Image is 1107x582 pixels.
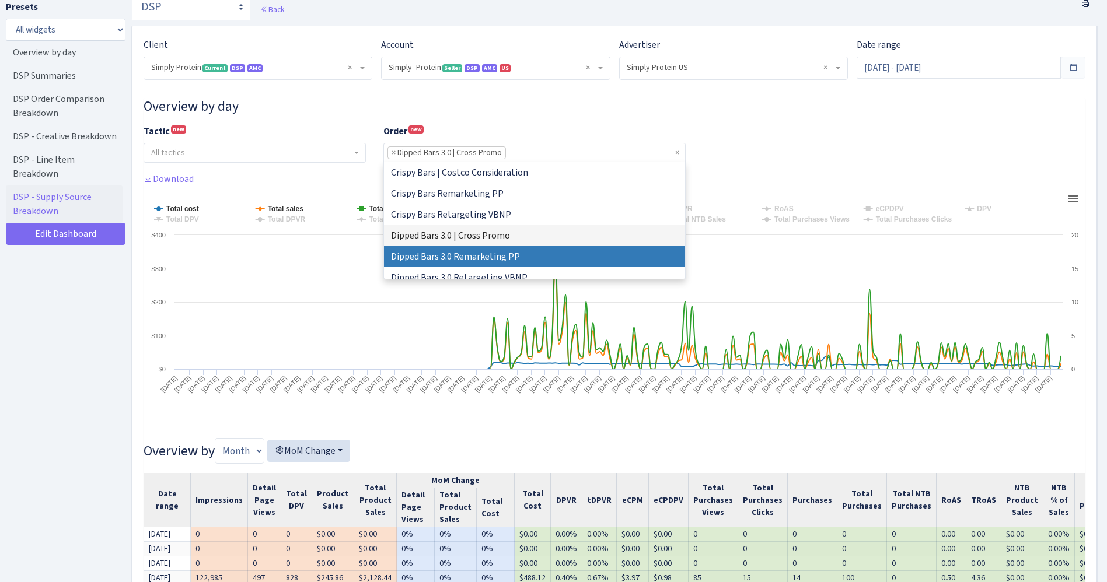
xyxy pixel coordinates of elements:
[596,374,616,394] tspan: [DATE]
[624,374,643,394] tspan: [DATE]
[228,374,247,394] tspan: [DATE]
[1001,556,1043,571] td: $0.00
[937,556,966,571] td: 0.00
[383,125,407,137] b: Order
[675,147,679,159] span: Remove all items
[348,62,352,73] span: Remove all items
[738,527,788,542] td: 0
[281,556,312,571] td: 0
[788,556,837,571] td: 0
[966,556,1001,571] td: 0.00
[528,374,547,394] tspan: [DATE]
[397,542,435,556] td: 0%
[214,374,233,394] tspan: [DATE]
[823,62,827,73] span: Remove all items
[706,374,725,394] tspan: [DATE]
[837,542,887,556] td: 0
[6,185,123,223] a: DSP - Supply Source Breakdown
[1043,556,1075,571] td: 0.00%
[692,374,711,394] tspan: [DATE]
[6,223,125,245] a: Edit Dashboard
[152,265,166,272] text: $300
[323,374,343,394] tspan: [DATE]
[465,64,480,72] span: DSP
[267,440,350,462] button: MoM Change
[248,542,281,556] td: 0
[774,374,794,394] tspan: [DATE]
[296,374,315,394] tspan: [DATE]
[1007,374,1026,394] tspan: [DATE]
[144,98,1085,115] h3: Widget #10
[738,556,788,571] td: 0
[171,125,186,134] sup: new
[191,527,248,542] td: 0
[419,374,438,394] tspan: [DATE]
[384,225,685,246] li: Dipped Bars 3.0 | Cross Promo
[937,542,966,556] td: 0.00
[542,374,561,394] tspan: [DATE]
[392,147,396,159] span: ×
[191,542,248,556] td: 0
[477,542,515,556] td: 0%
[248,527,281,542] td: 0
[152,332,166,339] text: $100
[354,542,397,556] td: $0.00
[384,204,685,225] li: Crispy Bars Retargeting VBNP
[617,556,649,571] td: $0.00
[310,374,329,394] tspan: [DATE]
[586,62,590,73] span: Remove all items
[397,556,435,571] td: 0%
[312,473,354,527] th: Product Sales
[610,374,630,394] tspan: [DATE]
[689,527,738,542] td: 0
[144,125,170,137] b: Tactic
[937,473,966,527] th: RoAS
[788,374,807,394] tspan: [DATE]
[1043,527,1075,542] td: 0.00%
[354,556,397,571] td: $0.00
[515,527,551,542] td: $0.00
[887,473,937,527] th: Total NTB Purchases
[733,374,752,394] tspan: [DATE]
[774,215,850,223] tspan: Total Purchases Views
[582,473,617,527] th: tDPVR
[876,215,952,223] tspan: Total Purchases Clicks
[965,374,984,394] tspan: [DATE]
[187,374,206,394] tspan: [DATE]
[760,374,780,394] tspan: [DATE]
[369,215,400,223] tspan: Total SnS
[397,473,515,488] th: MoM Change
[788,542,837,556] td: 0
[384,246,685,267] li: Dipped Bars 3.0 Remarketing PP
[408,125,424,134] sup: new
[6,64,123,87] a: DSP Summaries
[551,556,582,571] td: 0.00%
[354,527,397,542] td: $0.00
[620,57,847,79] span: Simply Protein US
[911,374,930,394] tspan: [DATE]
[200,374,219,394] tspan: [DATE]
[1043,542,1075,556] td: 0.00%
[241,374,260,394] tspan: [DATE]
[837,556,887,571] td: 0
[144,57,372,79] span: Simply Protein <span class="badge badge-success">Current</span><span class="badge badge-primary">...
[268,374,288,394] tspan: [DATE]
[829,374,848,394] tspan: [DATE]
[966,542,1001,556] td: 0.00
[384,267,685,288] li: Dipped Bars 3.0 Retargeting VBNP
[247,64,263,72] span: AMC
[689,473,738,527] th: Total Purchases Views
[159,374,179,394] tspan: [DATE]
[312,556,354,571] td: $0.00
[432,374,452,394] tspan: [DATE]
[474,374,493,394] tspan: [DATE]
[689,556,738,571] td: 0
[617,473,649,527] th: eCPM
[876,205,904,213] tspan: eCPDPV
[897,374,916,394] tspan: [DATE]
[477,556,515,571] td: 0%
[152,232,166,239] text: $400
[382,57,609,79] span: Simply_Protein <span class="badge badge-success">Seller</span><span class="badge badge-primary">D...
[6,148,123,185] a: DSP - Line Item Breakdown
[255,374,274,394] tspan: [DATE]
